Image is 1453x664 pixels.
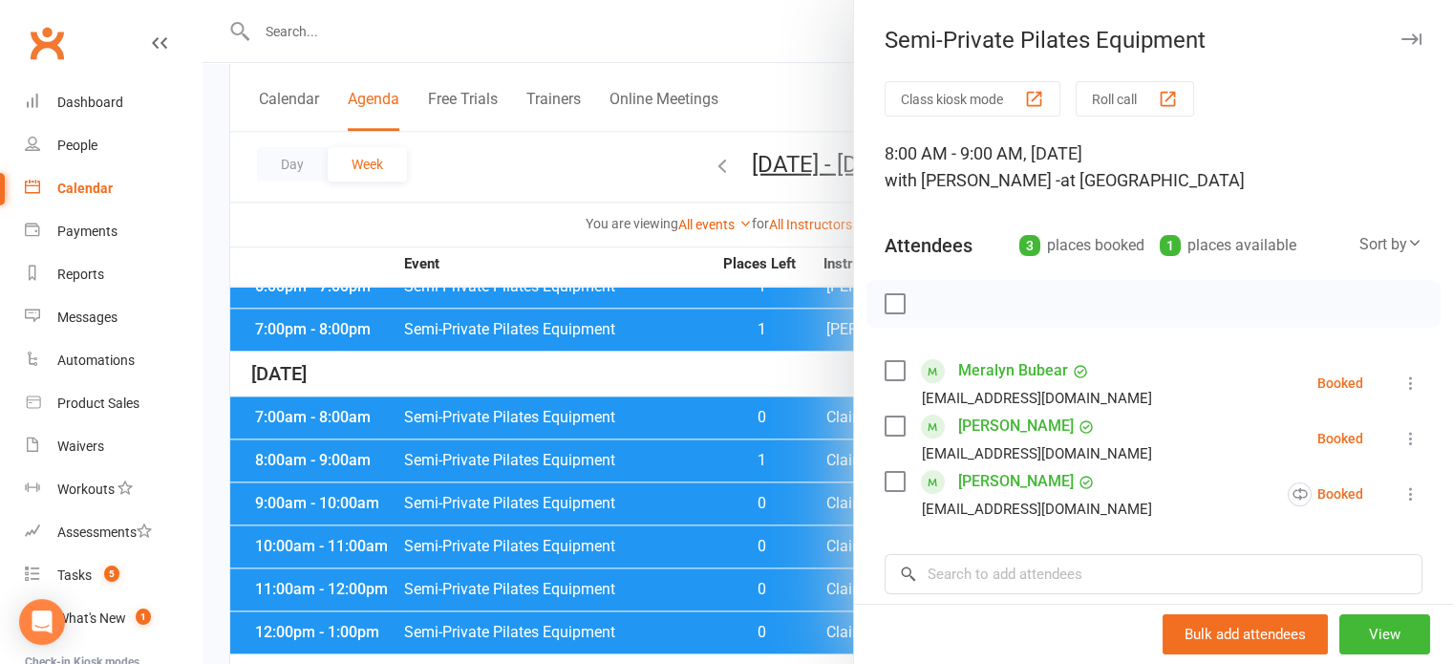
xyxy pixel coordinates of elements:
a: Meralyn Bubear [958,355,1068,386]
span: 1 [136,609,151,625]
a: Product Sales [25,382,202,425]
a: Workouts [25,468,202,511]
a: [PERSON_NAME] [958,466,1074,497]
a: Tasks 5 [25,554,202,597]
div: Booked [1317,376,1363,390]
div: places available [1160,232,1296,259]
div: [EMAIL_ADDRESS][DOMAIN_NAME] [922,441,1152,466]
div: Product Sales [57,396,139,411]
div: Messages [57,310,118,325]
a: Calendar [25,167,202,210]
a: Automations [25,339,202,382]
a: Assessments [25,511,202,554]
button: Roll call [1076,81,1194,117]
span: with [PERSON_NAME] - [885,170,1060,190]
div: 8:00 AM - 9:00 AM, [DATE] [885,140,1422,194]
a: What's New1 [25,597,202,640]
div: Dashboard [57,95,123,110]
div: Reports [57,267,104,282]
div: Calendar [57,181,113,196]
button: Bulk add attendees [1163,614,1328,654]
div: Waivers [57,439,104,454]
div: Assessments [57,525,152,540]
div: Booked [1317,432,1363,445]
div: Semi-Private Pilates Equipment [854,27,1453,54]
a: Payments [25,210,202,253]
a: Reports [25,253,202,296]
a: [PERSON_NAME] [958,411,1074,441]
div: Workouts [57,482,115,497]
button: Class kiosk mode [885,81,1060,117]
div: places booked [1019,232,1144,259]
div: [EMAIL_ADDRESS][DOMAIN_NAME] [922,497,1152,522]
a: Clubworx [23,19,71,67]
div: Attendees [885,232,972,259]
span: at [GEOGRAPHIC_DATA] [1060,170,1245,190]
button: View [1339,614,1430,654]
div: [EMAIL_ADDRESS][DOMAIN_NAME] [922,386,1152,411]
div: 1 [1160,235,1181,256]
div: What's New [57,610,126,626]
a: Waivers [25,425,202,468]
div: Tasks [57,568,92,583]
div: Open Intercom Messenger [19,599,65,645]
div: 3 [1019,235,1040,256]
a: People [25,124,202,167]
div: Booked [1288,482,1363,506]
div: Sort by [1359,232,1422,257]
a: Messages [25,296,202,339]
span: 5 [104,566,119,582]
a: Dashboard [25,81,202,124]
div: Payments [57,224,118,239]
input: Search to add attendees [885,554,1422,594]
div: People [57,138,97,153]
div: Automations [57,353,135,368]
